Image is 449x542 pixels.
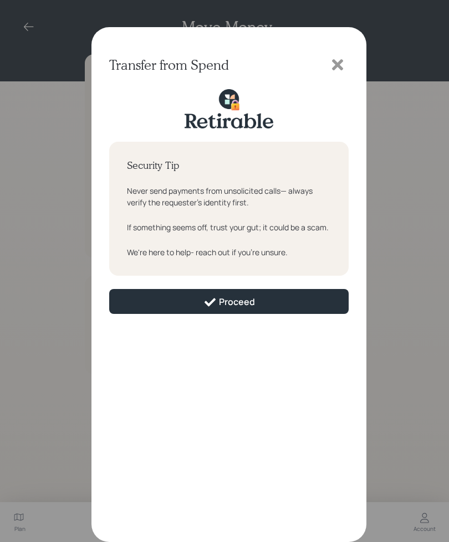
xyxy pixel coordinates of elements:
button: Proceed [109,289,349,314]
div: We're here to help- reach out if you're unsure. [127,246,331,258]
div: Proceed [203,296,255,309]
div: If something seems off, trust your gut; it could be a scam. [127,221,331,233]
img: retirable-security-lock [185,89,273,129]
h3: Transfer from Spend [109,57,229,73]
div: Never send payments from unsolicited calls— always verify the requester's identity first. [127,185,331,208]
h4: Security Tip [127,159,331,172]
